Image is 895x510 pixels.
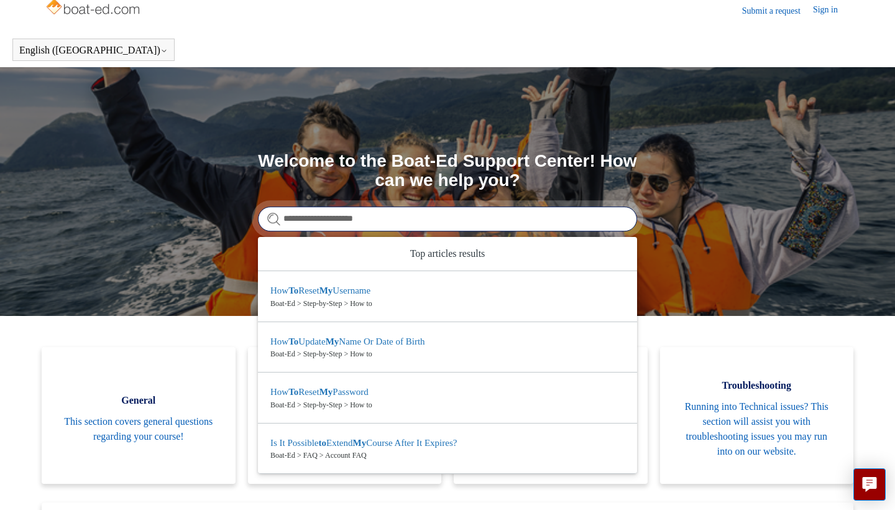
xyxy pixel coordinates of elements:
[326,336,339,346] em: My
[319,285,333,295] em: My
[813,3,850,18] a: Sign in
[353,438,367,448] em: My
[60,414,217,444] span: This section covers general questions regarding your course!
[270,450,625,461] zd-autocomplete-breadcrumbs-multibrand: Boat-Ed > FAQ > Account FAQ
[288,285,298,295] em: To
[270,298,625,309] zd-autocomplete-breadcrumbs-multibrand: Boat-Ed > Step-by-Step > How to
[270,438,457,450] zd-autocomplete-title-multibrand: Suggested result 4 Is It Possible <em>to</em> Extend <em>My</em> Course After It Expires?
[679,378,835,393] span: Troubleshooting
[258,152,637,190] h1: Welcome to the Boat-Ed Support Center! How can we help you?
[258,237,637,271] zd-autocomplete-header: Top articles results
[270,285,370,298] zd-autocomplete-title-multibrand: Suggested result 1 How <em>To</em> Reset <em>My</em> Username
[679,399,835,459] span: Running into Technical issues? This section will assist you with troubleshooting issues you may r...
[853,468,886,501] button: Live chat
[19,45,168,56] button: English ([GEOGRAPHIC_DATA])
[42,347,236,484] a: General This section covers general questions regarding your course!
[270,387,369,399] zd-autocomplete-title-multibrand: Suggested result 3 How <em>To</em> Reset <em>My</em> Password
[319,438,327,448] em: to
[319,387,333,397] em: My
[270,348,625,359] zd-autocomplete-breadcrumbs-multibrand: Boat-Ed > Step-by-Step > How to
[270,336,425,349] zd-autocomplete-title-multibrand: Suggested result 2 How <em>To</em> Update <em>My</em> Name Or Date of Birth
[660,347,854,484] a: Troubleshooting Running into Technical issues? This section will assist you with troubleshooting ...
[270,399,625,410] zd-autocomplete-breadcrumbs-multibrand: Boat-Ed > Step-by-Step > How to
[288,336,298,346] em: To
[248,347,442,484] a: FAQ This section will answer questions that you may have that have already been asked before!
[60,393,217,408] span: General
[288,387,298,397] em: To
[742,4,813,17] a: Submit a request
[258,206,637,231] input: Search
